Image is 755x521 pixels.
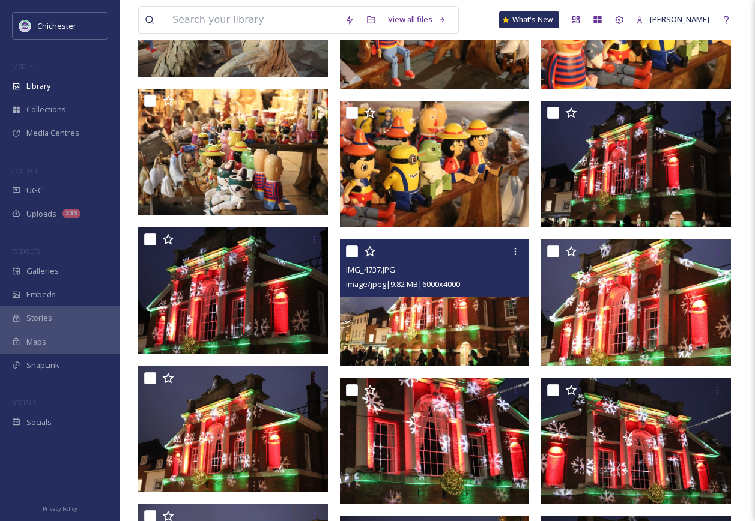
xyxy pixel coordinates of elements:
span: Embeds [26,289,56,300]
span: MEDIA [12,62,33,71]
img: IMG_4728.JPG [138,89,328,215]
img: IMG_4733.JPG [138,366,328,493]
a: View all files [382,8,452,31]
img: IMG_4730.JPG [340,101,530,227]
img: Page 8 - 11 IMG_4732.JPG [138,227,328,354]
span: image/jpeg | 9.82 MB | 6000 x 4000 [346,279,460,289]
span: UGC [26,185,43,196]
img: Logo_of_Chichester_District_Council.png [19,20,31,32]
div: 233 [62,209,80,218]
img: IMG_4739.JPG [541,378,731,504]
span: COLLECT [12,166,38,175]
span: Chichester [37,20,76,31]
a: [PERSON_NAME] [630,8,715,31]
a: What's New [499,11,559,28]
img: IMG_4741.JPG [340,378,530,504]
span: Maps [26,336,46,348]
span: [PERSON_NAME] [650,14,709,25]
span: Uploads [26,208,56,220]
span: Collections [26,104,66,115]
img: IMG_4734.JPG [541,101,731,227]
span: Library [26,80,50,92]
span: WIDGETS [12,247,40,256]
span: SOCIALS [12,398,36,407]
span: IMG_4737.JPG [346,264,395,275]
span: Socials [26,417,52,428]
a: Privacy Policy [43,501,77,515]
img: IMG_4737.JPG [340,239,530,366]
input: Search your library [166,7,339,33]
span: Media Centres [26,127,79,139]
span: Stories [26,312,52,324]
span: SnapLink [26,360,59,371]
img: IMG_4735.JPG [541,239,731,366]
span: Galleries [26,265,59,277]
span: Privacy Policy [43,505,77,513]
